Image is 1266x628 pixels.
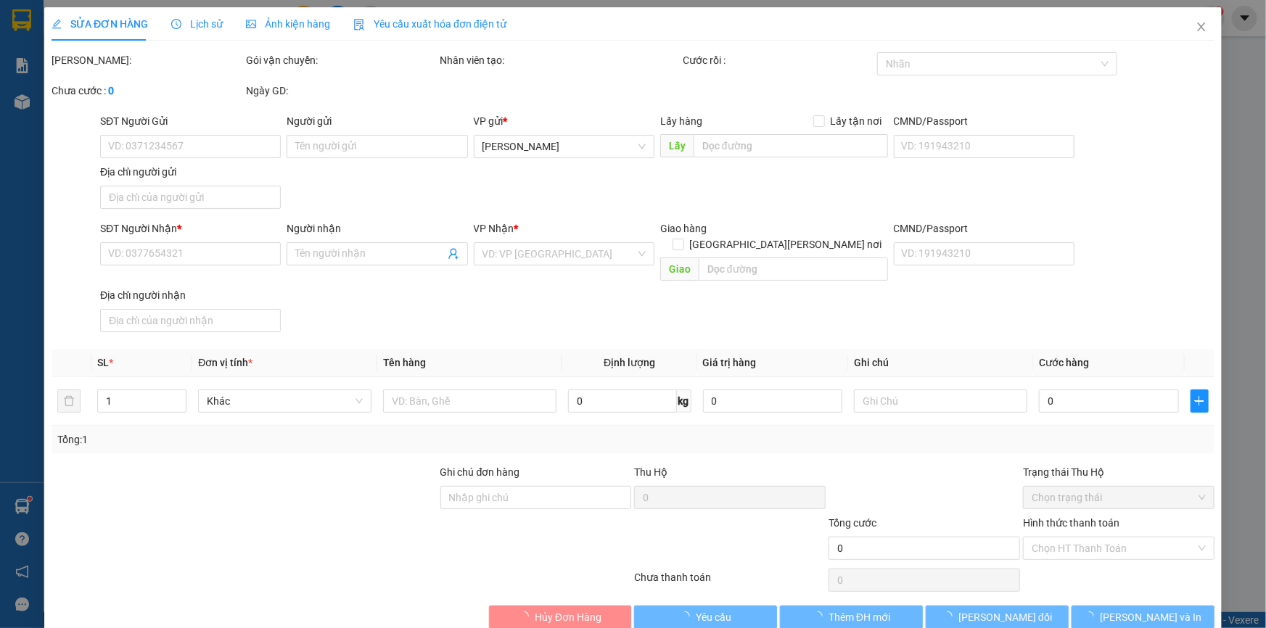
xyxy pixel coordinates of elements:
span: Tên hàng [383,357,426,368]
span: [PERSON_NAME] và In [1101,609,1202,625]
div: Trạng thái Thu Hộ [1023,464,1214,480]
div: Tổng: 1 [57,431,489,447]
span: user-add [448,248,459,260]
b: 0 [108,85,114,96]
span: Lấy [660,134,694,157]
div: Địa chỉ người gửi [100,164,281,180]
input: Dọc đường [699,257,888,281]
div: Cước rồi : [683,52,874,68]
button: delete [57,389,81,413]
span: kg [677,389,691,413]
span: SỬA ĐƠN HÀNG [52,18,148,30]
span: Thêm ĐH mới [829,609,890,625]
span: Giao hàng [660,223,707,234]
span: [GEOGRAPHIC_DATA][PERSON_NAME] nơi [684,236,888,252]
span: Thu Hộ [634,466,667,478]
img: icon [353,19,365,30]
label: Ghi chú đơn hàng [440,466,520,478]
span: VP Nhận [474,223,514,234]
span: Định lượng [604,357,655,368]
span: loading [813,611,829,621]
span: Cao Lãnh [482,136,646,157]
span: loading [942,611,958,621]
button: Close [1181,7,1222,48]
div: Chưa cước : [52,83,243,99]
span: [PERSON_NAME] đổi [958,609,1052,625]
input: Địa chỉ của người nhận [100,309,281,332]
span: Hủy Đơn Hàng [535,609,601,625]
span: loading [680,611,696,621]
span: plus [1191,395,1208,407]
span: Giá trị hàng [703,357,757,368]
div: Người gửi [287,113,467,129]
th: Ghi chú [848,349,1033,377]
div: Chưa thanh toán [633,569,828,595]
span: Đơn vị tính [198,357,252,368]
div: Ngày GD: [246,83,437,99]
input: Địa chỉ của người gửi [100,186,281,209]
span: Giao [660,257,699,281]
span: SL [97,357,109,368]
span: Chọn trạng thái [1032,487,1206,508]
span: picture [246,19,256,29]
button: plus [1191,389,1209,413]
div: CMND/Passport [894,220,1074,236]
span: Khác [207,390,363,412]
span: close [1196,21,1207,33]
div: [PERSON_NAME]: [52,52,243,68]
div: CMND/Passport [894,113,1074,129]
span: Yêu cầu xuất hóa đơn điện tử [353,18,506,30]
input: Ghi chú đơn hàng [440,486,632,509]
span: Cước hàng [1039,357,1089,368]
div: Người nhận [287,220,467,236]
input: Dọc đường [694,134,888,157]
span: loading [519,611,535,621]
span: Lịch sử [171,18,223,30]
span: Ảnh kiện hàng [246,18,330,30]
div: Địa chỉ người nhận [100,287,281,303]
input: Ghi Chú [854,389,1027,413]
span: edit [52,19,62,29]
span: Lấy hàng [660,115,702,127]
span: Tổng cước [829,517,876,529]
span: clock-circle [171,19,181,29]
div: VP gửi [474,113,654,129]
div: Gói vận chuyển: [246,52,437,68]
div: Nhân viên tạo: [440,52,681,68]
div: SĐT Người Gửi [100,113,281,129]
span: loading [1085,611,1101,621]
label: Hình thức thanh toán [1023,517,1119,529]
div: SĐT Người Nhận [100,220,281,236]
input: VD: Bàn, Ghế [383,389,556,413]
span: Lấy tận nơi [825,113,888,129]
span: Yêu cầu [696,609,731,625]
